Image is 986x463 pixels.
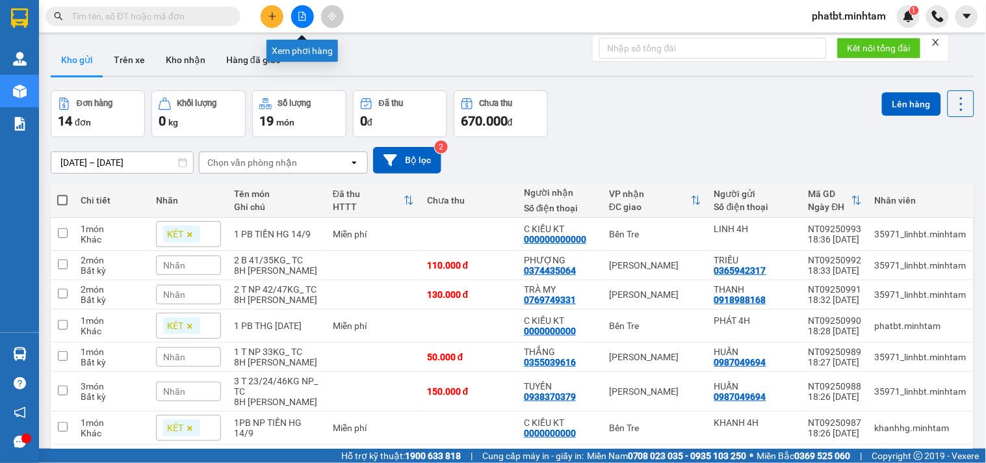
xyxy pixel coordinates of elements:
[81,357,143,367] div: Bất kỳ
[714,189,796,199] div: Người gửi
[75,117,91,127] span: đơn
[809,417,862,428] div: NT09250987
[373,147,441,174] button: Bộ lọc
[875,260,967,271] div: 35971_linhbt.minhtam
[167,228,183,240] span: KÉT
[524,381,596,391] div: TUYỀN
[77,99,112,108] div: Đơn hàng
[81,265,143,276] div: Bất kỳ
[163,386,185,397] span: Nhãn
[609,386,701,397] div: [PERSON_NAME]
[427,195,511,205] div: Chưa thu
[480,99,513,108] div: Chưa thu
[234,397,320,407] div: 8H MAI LINH
[837,38,921,59] button: Kết nối tổng đài
[524,391,576,402] div: 0938370379
[809,189,851,199] div: Mã GD
[587,449,747,463] span: Miền Nam
[353,90,447,137] button: Đã thu0đ
[524,428,576,438] div: 0000000000
[234,417,320,438] div: 1PB NP TIỀN HG 14/9
[609,423,701,433] div: Bến Tre
[167,320,183,332] span: KÉT
[903,10,915,22] img: icon-new-feature
[809,381,862,391] div: NT09250988
[508,117,513,127] span: đ
[714,265,766,276] div: 0365942317
[603,183,708,218] th: Toggle SortBy
[714,357,766,367] div: 0987049694
[931,38,941,47] span: close
[524,187,596,198] div: Người nhận
[151,90,246,137] button: Khối lượng0kg
[168,117,178,127] span: kg
[482,449,584,463] span: Cung cấp máy in - giấy in:
[802,183,868,218] th: Toggle SortBy
[234,189,320,199] div: Tên món
[454,90,548,137] button: Chưa thu670.000đ
[427,386,511,397] div: 150.000 đ
[11,8,28,28] img: logo-vxr
[910,6,919,15] sup: 1
[524,224,596,234] div: C KIỀU KT
[103,44,155,75] button: Trên xe
[609,202,691,212] div: ĐC giao
[278,99,311,108] div: Số lượng
[13,347,27,361] img: warehouse-icon
[321,5,344,28] button: aim
[54,12,63,21] span: search
[163,289,185,300] span: Nhãn
[524,284,596,295] div: TRÀ MY
[914,451,923,460] span: copyright
[609,289,701,300] div: [PERSON_NAME]
[333,229,414,239] div: Miễn phí
[326,183,421,218] th: Toggle SortBy
[333,189,404,199] div: Đã thu
[81,234,143,245] div: Khác
[628,451,747,461] strong: 0708 023 035 - 0935 103 250
[268,12,277,21] span: plus
[912,6,916,15] span: 1
[427,289,511,300] div: 130.000 đ
[714,381,796,391] div: HUẤN
[234,357,320,367] div: 8H MAI LINH
[809,295,862,305] div: 18:32 [DATE]
[379,99,403,108] div: Đã thu
[609,352,701,362] div: [PERSON_NAME]
[234,255,320,265] div: 2 B 41/35KG_ TC
[234,265,320,276] div: 8H MAI LINH
[809,265,862,276] div: 18:33 [DATE]
[714,391,766,402] div: 0987049694
[961,10,973,22] span: caret-down
[809,255,862,265] div: NT09250992
[298,12,307,21] span: file-add
[216,44,291,75] button: Hàng đã giao
[609,321,701,331] div: Bến Tre
[13,117,27,131] img: solution-icon
[524,315,596,326] div: C KIỀU KT
[714,417,796,428] div: KHANH 4H
[234,202,320,212] div: Ghi chú
[333,423,414,433] div: Miễn phí
[58,113,72,129] span: 14
[81,428,143,438] div: Khác
[81,417,143,428] div: 1 món
[81,347,143,357] div: 1 món
[167,422,183,434] span: KÉT
[14,377,26,390] span: question-circle
[809,326,862,336] div: 18:28 [DATE]
[524,449,596,459] div: TOÀN
[875,352,967,362] div: 35971_linhbt.minhtam
[51,152,193,173] input: Select a date range.
[809,224,862,234] div: NT09250993
[81,224,143,234] div: 1 món
[714,202,796,212] div: Số điện thoại
[714,224,796,234] div: LINH 4H
[714,284,796,295] div: THANH
[163,352,185,362] span: Nhãn
[207,156,297,169] div: Chọn văn phòng nhận
[156,195,221,205] div: Nhãn
[875,423,967,433] div: khanhhg.minhtam
[809,391,862,402] div: 18:26 [DATE]
[14,436,26,448] span: message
